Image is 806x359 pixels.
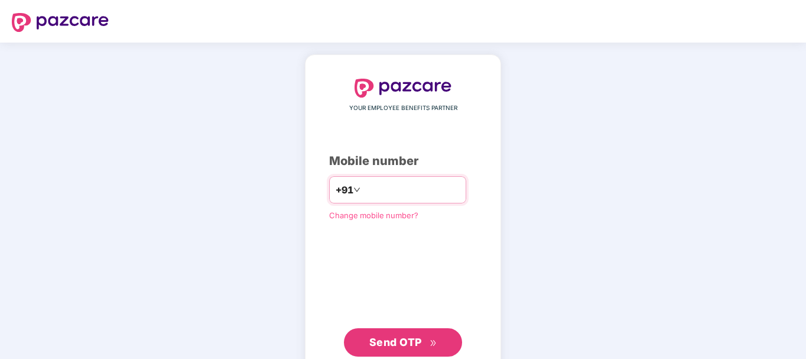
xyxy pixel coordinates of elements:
img: logo [12,13,109,32]
span: +91 [336,183,353,198]
span: down [353,186,360,193]
button: Send OTPdouble-right [344,328,462,357]
span: double-right [430,339,437,347]
div: Mobile number [329,152,477,170]
span: Send OTP [369,336,422,348]
span: YOUR EMPLOYEE BENEFITS PARTNER [349,104,457,113]
img: logo [355,79,451,98]
a: Change mobile number? [329,211,418,220]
